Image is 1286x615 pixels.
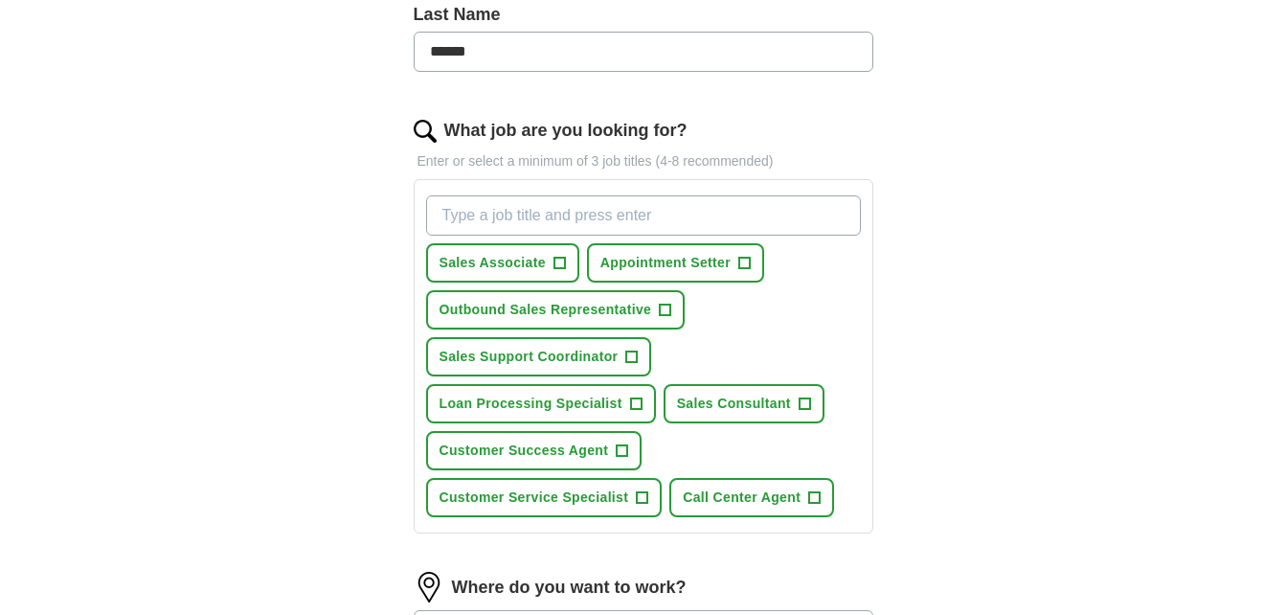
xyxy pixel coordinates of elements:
input: Type a job title and press enter [426,195,861,236]
button: Loan Processing Specialist [426,384,656,423]
span: Call Center Agent [683,488,801,508]
span: Customer Success Agent [440,441,609,461]
span: Customer Service Specialist [440,488,629,508]
button: Appointment Setter [587,243,764,283]
span: Appointment Setter [600,253,731,273]
button: Sales Associate [426,243,579,283]
img: search.png [414,120,437,143]
button: Customer Success Agent [426,431,643,470]
span: Sales Associate [440,253,546,273]
label: Last Name [414,2,873,28]
button: Customer Service Specialist [426,478,663,517]
img: location.png [414,572,444,603]
p: Enter or select a minimum of 3 job titles (4-8 recommended) [414,151,873,171]
span: Sales Consultant [677,394,791,414]
button: Sales Consultant [664,384,824,423]
button: Sales Support Coordinator [426,337,652,376]
button: Outbound Sales Representative [426,290,686,330]
label: Where do you want to work? [452,575,687,601]
span: Sales Support Coordinator [440,347,619,367]
label: What job are you looking for? [444,118,688,144]
span: Loan Processing Specialist [440,394,622,414]
button: Call Center Agent [669,478,834,517]
span: Outbound Sales Representative [440,300,652,320]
